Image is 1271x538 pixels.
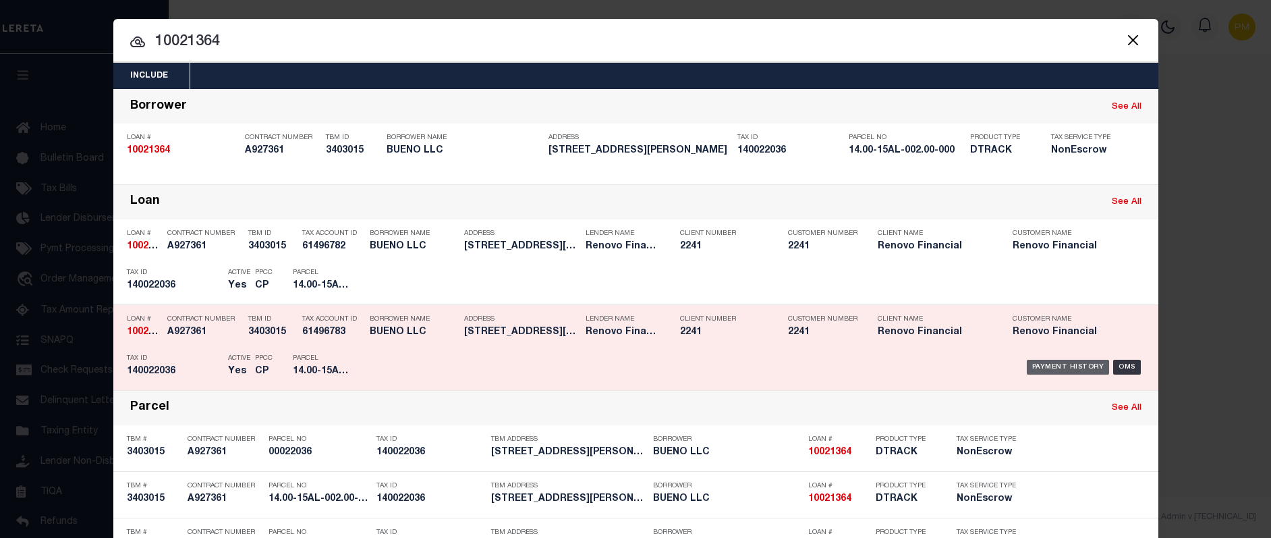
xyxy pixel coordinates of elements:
[376,435,484,443] p: Tax ID
[167,327,242,338] h5: A927361
[957,482,1017,490] p: Tax Service Type
[1013,241,1127,252] h5: Renovo Financial
[127,354,221,362] p: Tax ID
[127,327,161,338] h5: 10021364
[1013,327,1127,338] h5: Renovo Financial
[957,493,1017,505] h5: NonEscrow
[293,354,354,362] p: Parcel
[491,482,646,490] p: TBM Address
[302,230,363,238] p: Tax Account ID
[548,134,731,142] p: Address
[548,145,731,157] h5: 405 LESLIE AVENUE ALTOONA, PA 16602
[653,435,801,443] p: Borrower
[376,447,484,458] h5: 140022036
[957,435,1017,443] p: Tax Service Type
[464,230,579,238] p: Address
[387,134,542,142] p: Borrower Name
[269,482,370,490] p: Parcel No
[248,327,295,338] h5: 3403015
[127,315,161,323] p: Loan #
[370,315,457,323] p: Borrower Name
[113,30,1158,54] input: Start typing...
[326,145,380,157] h5: 3403015
[1027,360,1110,375] div: Payment History
[302,327,363,338] h5: 61496783
[376,493,484,505] h5: 140022036
[464,315,579,323] p: Address
[127,230,161,238] p: Loan #
[127,280,221,292] h5: 140022036
[876,482,936,490] p: Product Type
[127,242,170,251] strong: 10021364
[491,529,646,537] p: TBM Address
[188,482,262,490] p: Contract Number
[228,280,248,292] h5: Yes
[737,145,842,157] h5: 140022036
[680,315,768,323] p: Client Number
[293,280,354,292] h5: 14.00-15AL-002.00-000
[586,230,660,238] p: Lender Name
[370,241,457,252] h5: BUENO LLC
[464,327,579,338] h5: 405 LESLIE AVENUE ALTOONA, PA 16602
[878,230,992,238] p: Client Name
[248,241,295,252] h5: 3403015
[188,435,262,443] p: Contract Number
[491,435,646,443] p: TBM Address
[269,529,370,537] p: Parcel No
[326,134,380,142] p: TBM ID
[167,241,242,252] h5: A927361
[167,315,242,323] p: Contract Number
[302,315,363,323] p: Tax Account ID
[255,280,273,292] h5: CP
[228,354,250,362] p: Active
[127,493,181,505] h5: 3403015
[376,529,484,537] p: Tax ID
[808,435,869,443] p: Loan #
[269,493,370,505] h5: 14.00-15AL-002.00-000
[269,435,370,443] p: Parcel No
[957,447,1017,458] h5: NonEscrow
[680,327,768,338] h5: 2241
[245,145,319,157] h5: A927361
[248,230,295,238] p: TBM ID
[970,145,1031,157] h5: DTRACK
[876,529,936,537] p: Product Type
[127,482,181,490] p: TBM #
[387,145,542,157] h5: BUENO LLC
[248,315,295,323] p: TBM ID
[302,241,363,252] h5: 61496782
[127,134,238,142] p: Loan #
[228,366,248,377] h5: Yes
[586,315,660,323] p: Lender Name
[293,269,354,277] p: Parcel
[680,241,768,252] h5: 2241
[970,134,1031,142] p: Product Type
[188,529,262,537] p: Contract Number
[586,327,660,338] h5: Renovo Financial
[849,134,963,142] p: Parcel No
[127,146,170,155] strong: 10021364
[255,354,273,362] p: PPCC
[1113,360,1141,375] div: OMS
[680,230,768,238] p: Client Number
[127,145,238,157] h5: 10021364
[127,447,181,458] h5: 3403015
[653,482,801,490] p: Borrower
[127,435,181,443] p: TBM #
[1112,198,1141,207] a: See All
[127,269,221,277] p: Tax ID
[653,529,801,537] p: Borrower
[269,447,370,458] h5: 00022036
[130,99,187,115] div: Borrower
[293,366,354,377] h5: 14.00-15AL-002.00-000
[370,230,457,238] p: Borrower Name
[188,447,262,458] h5: A927361
[876,435,936,443] p: Product Type
[653,493,801,505] h5: BUENO LLC
[878,241,992,252] h5: Renovo Financial
[127,241,161,252] h5: 10021364
[586,241,660,252] h5: Renovo Financial
[376,482,484,490] p: Tax ID
[1112,103,1141,111] a: See All
[370,327,457,338] h5: BUENO LLC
